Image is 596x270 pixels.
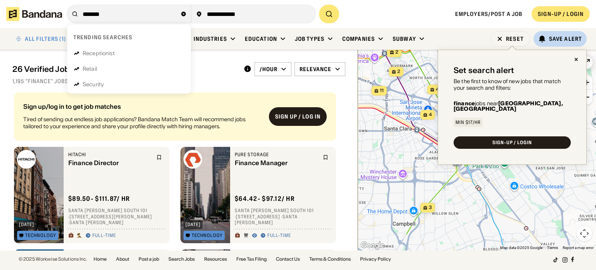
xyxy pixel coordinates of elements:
div: [DATE] [19,222,34,227]
div: Industries [194,35,227,42]
b: finance [454,100,475,107]
div: Min $17/hr [456,120,481,125]
div: Santa [PERSON_NAME] South 101 · [STREET_ADDRESS][PERSON_NAME] · Santa [PERSON_NAME] [68,208,165,226]
div: Technology [25,233,56,238]
div: Education [245,35,277,42]
a: Search Jobs [168,257,195,261]
img: Pure Storage logo [184,150,202,169]
div: Hitachi [68,152,152,158]
span: 3 [429,204,432,211]
div: Technology [192,233,223,238]
span: 2 [397,68,400,75]
a: Terms & Conditions [309,257,351,261]
span: Map data ©2025 Google [500,246,542,250]
img: Bandana logotype [6,7,62,21]
div: 26 Verified Jobs [12,64,237,74]
b: [GEOGRAPHIC_DATA], [GEOGRAPHIC_DATA] [454,100,563,112]
a: Free Tax Filing [236,257,267,261]
div: 1,195 "finance" jobs on [DOMAIN_NAME] [12,78,345,85]
button: Map camera controls [577,226,592,241]
div: Finance Director [68,159,152,167]
div: Companies [342,35,375,42]
div: grid [12,89,345,251]
div: Santa [PERSON_NAME] South 101 · [STREET_ADDRESS] · Santa [PERSON_NAME] [235,208,331,226]
div: Set search alert [454,66,514,75]
a: Post a job [139,257,159,261]
span: 4 [436,86,439,93]
div: Subway [393,35,416,42]
a: About [116,257,129,261]
a: Privacy Policy [360,257,391,261]
div: Full-time [92,233,116,239]
img: Hitachi logo [17,150,36,169]
div: ALL FILTERS (1) [25,36,66,42]
div: [DATE] [185,222,201,227]
div: Sign up / Log in [275,113,321,120]
a: Resources [204,257,227,261]
div: Full-time [267,233,291,239]
a: Contact Us [276,257,300,261]
div: Be the first to know of new jobs that match your search and filters: [454,78,571,91]
div: © 2025 Workwise Solutions Inc. [19,257,87,261]
a: Terms (opens in new tab) [547,246,558,250]
div: Retail [83,66,97,71]
div: Relevance [300,66,332,73]
div: $ 89.50 - $111.87 / hr [68,195,130,203]
div: Pure Storage [235,152,318,158]
div: Job Types [295,35,324,42]
div: /hour [260,66,278,73]
div: Tired of sending out endless job applications? Bandana Match Team will recommend jobs tailored to... [23,116,263,130]
div: SIGN-UP / LOGIN [538,10,584,17]
div: Receptionist [83,51,115,56]
a: Employers/Post a job [455,10,522,17]
a: Open this area in Google Maps (opens a new window) [360,240,385,251]
span: 2 [395,49,398,56]
img: Google [360,240,385,251]
a: Home [94,257,107,261]
span: 11 [380,87,384,94]
div: Reset [506,36,524,42]
div: jobs near [454,101,571,111]
div: Security [83,82,104,87]
span: 4 [429,111,432,118]
div: SIGN-UP / LOGIN [492,140,532,145]
div: $ 64.42 - $97.12 / hr [235,195,295,203]
div: Save Alert [549,35,582,42]
div: Sign up/log in to get job matches [23,103,263,110]
div: Finance Manager [235,159,318,167]
a: Report a map error [563,246,594,250]
div: Trending searches [73,34,132,41]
